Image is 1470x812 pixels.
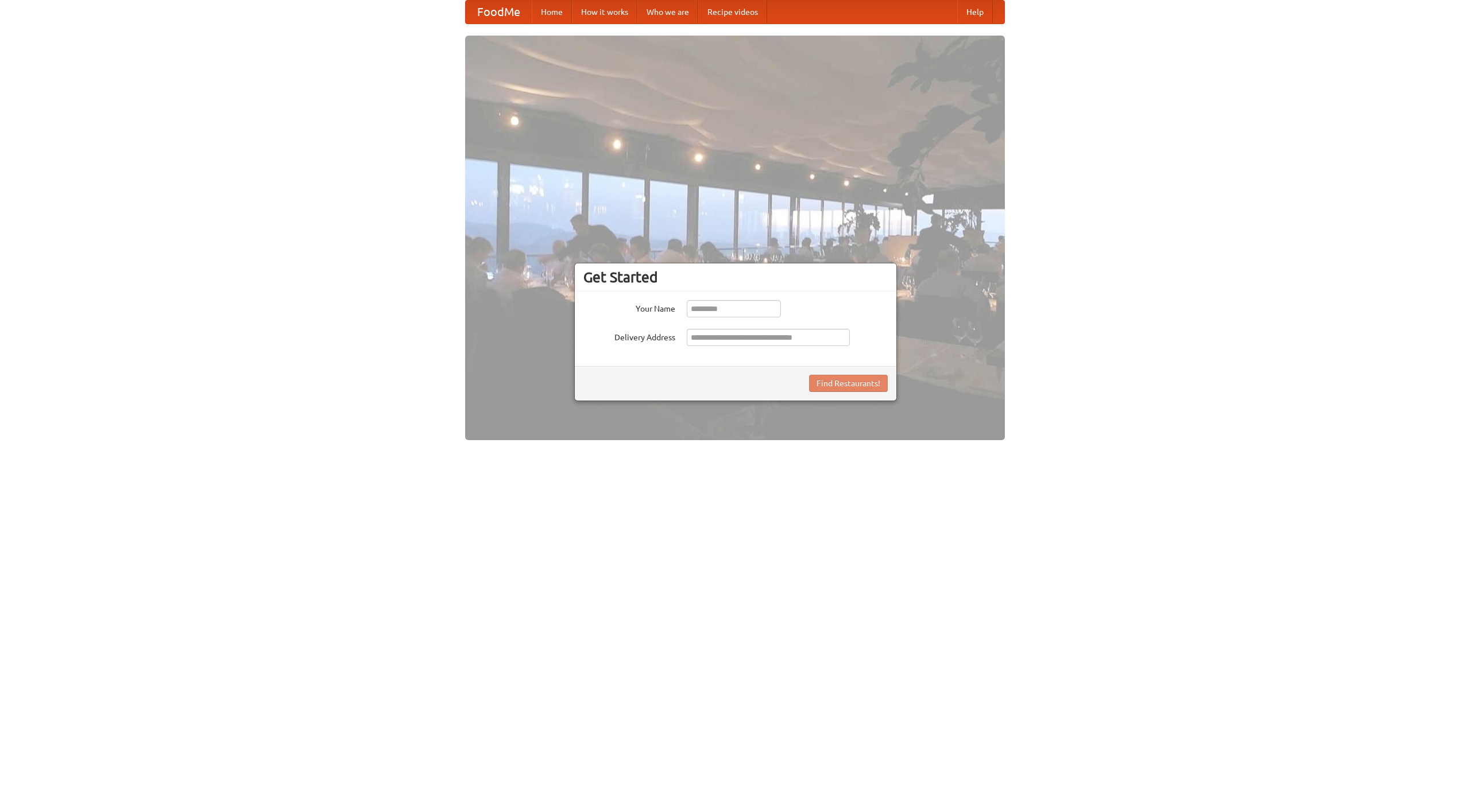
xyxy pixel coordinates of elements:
a: Home [532,1,572,24]
a: Who we are [637,1,698,24]
button: Find Restaurants! [809,375,888,392]
h3: Get Started [583,269,888,286]
a: Recipe videos [698,1,767,24]
a: Help [957,1,993,24]
label: Delivery Address [583,329,675,343]
label: Your Name [583,300,675,314]
a: How it works [572,1,637,24]
a: FoodMe [466,1,532,24]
